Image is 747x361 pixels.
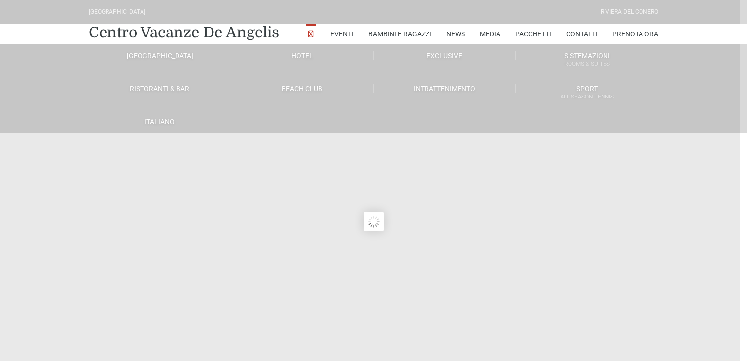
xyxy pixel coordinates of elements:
a: Beach Club [231,84,374,93]
a: Pacchetti [515,24,551,44]
a: Italiano [89,117,231,126]
a: Media [480,24,500,44]
a: Exclusive [374,51,516,60]
div: [GEOGRAPHIC_DATA] [89,7,145,17]
a: SistemazioniRooms & Suites [516,51,658,69]
a: Bambini e Ragazzi [368,24,431,44]
a: Hotel [231,51,374,60]
a: Contatti [566,24,598,44]
a: Eventi [330,24,354,44]
a: Intrattenimento [374,84,516,93]
a: [GEOGRAPHIC_DATA] [89,51,231,60]
a: Centro Vacanze De Angelis [89,23,279,42]
a: Ristoranti & Bar [89,84,231,93]
a: SportAll Season Tennis [516,84,658,102]
span: Italiano [144,118,175,126]
div: Riviera Del Conero [601,7,658,17]
small: All Season Tennis [516,92,658,101]
a: Prenota Ora [612,24,658,44]
a: News [446,24,465,44]
small: Rooms & Suites [516,59,658,68]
